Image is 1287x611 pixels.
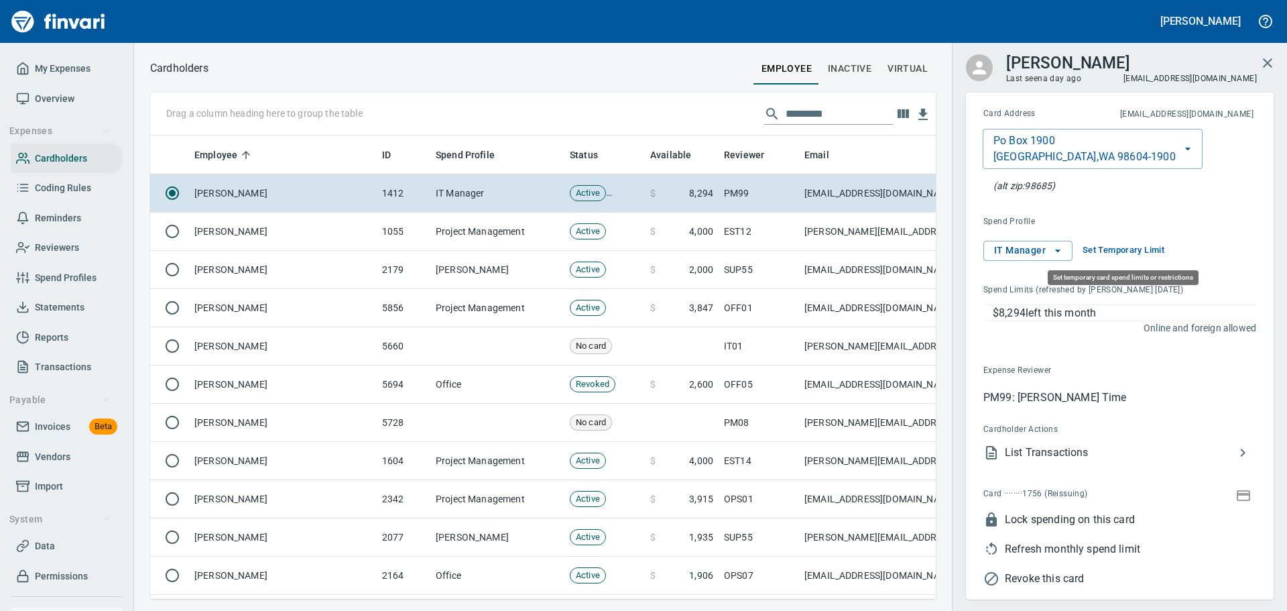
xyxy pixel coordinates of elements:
td: [PERSON_NAME] [189,289,377,327]
a: Reviewers [11,233,123,263]
span: 1,935 [689,531,713,544]
td: PM99 [719,174,799,213]
span: Active [570,187,605,200]
button: Set Temporary Limit [1079,241,1168,261]
td: [EMAIL_ADDRESS][DOMAIN_NAME] [799,480,987,518]
span: Reminders [35,210,81,227]
button: Expenses [4,119,116,144]
span: Inactive [828,60,871,77]
span: Cardholder Actions [983,423,1156,437]
span: Available [650,147,691,163]
td: [PERSON_NAME] [189,442,377,480]
span: Beta [89,419,117,435]
td: [PERSON_NAME][EMAIL_ADDRESS][DOMAIN_NAME] [799,213,987,251]
td: EST12 [719,213,799,251]
td: [PERSON_NAME] [189,404,377,442]
span: Payable [9,392,111,408]
button: Po Box 1900[GEOGRAPHIC_DATA],WA 98604-1900 [983,129,1203,169]
p: PM99: [PERSON_NAME] Time [983,390,1256,406]
span: Transactions [35,359,91,376]
span: Cardholders [35,150,87,167]
span: List Transactions [1005,445,1235,461]
span: $ [650,531,656,544]
td: [PERSON_NAME] [189,557,377,595]
td: [PERSON_NAME] [189,327,377,366]
h3: [PERSON_NAME] [1006,50,1130,72]
td: [PERSON_NAME] [189,251,377,289]
span: Active [570,264,605,276]
td: Office [430,366,564,404]
p: Po Box 1900 [993,133,1055,149]
span: Vendors [35,449,70,465]
p: Drag a column heading here to group the table [166,107,363,120]
span: Spend Profile [436,147,512,163]
span: 4,000 [689,225,713,238]
span: Mailed [606,187,643,200]
span: Revoke this card [1005,571,1256,587]
span: Active [570,493,605,506]
span: Reviewer [724,147,764,163]
td: 1604 [377,442,430,480]
td: Project Management [430,480,564,518]
td: OPS01 [719,480,799,518]
td: [EMAIL_ADDRESS][DOMAIN_NAME] [799,174,987,213]
a: Spend Profiles [11,263,123,293]
span: $ [650,186,656,200]
span: Spend Limits (refreshed by [PERSON_NAME] [DATE]) [983,284,1219,297]
td: EST14 [719,442,799,480]
td: [PERSON_NAME][EMAIL_ADDRESS][DOMAIN_NAME] [799,518,987,557]
span: $ [650,225,656,238]
td: [EMAIL_ADDRESS][DOMAIN_NAME] [799,557,987,595]
td: SUP55 [719,518,799,557]
span: Reports [35,329,68,346]
span: Reviewer [724,147,782,163]
td: [PERSON_NAME] [189,518,377,557]
span: This is the email address for cardholder receipts [1078,108,1253,121]
td: IT Manager [430,174,564,213]
span: Refresh monthly spend limit [1005,541,1256,557]
a: Statements [11,292,123,323]
td: 2179 [377,251,430,289]
p: Online and foreign allowed [973,321,1256,335]
span: 4,000 [689,454,713,467]
span: virtual [887,60,928,77]
span: Email [804,147,847,163]
img: Finvari [8,5,109,38]
td: [PERSON_NAME] [430,251,564,289]
span: $ [650,569,656,582]
td: 2342 [377,480,430,518]
td: 5856 [377,289,430,327]
p: At the pump (or any AVS check), this zip will also be accepted [993,179,1055,192]
span: Spend Profiles [35,270,97,286]
a: My Expenses [11,54,123,84]
span: No card [570,416,611,429]
td: OFF05 [719,366,799,404]
span: Expenses [9,123,111,140]
a: InvoicesBeta [11,412,123,442]
button: IT Manager [983,241,1072,261]
span: ID [382,147,391,163]
span: Status [570,147,615,163]
a: Permissions [11,561,123,592]
span: Reviewers [35,239,79,256]
span: Lock spending on this card [1005,512,1256,528]
button: Download Table [913,105,933,125]
span: Card ········1756 (Reissuing) [983,488,1160,501]
td: Project Management [430,289,564,327]
td: IT01 [719,327,799,366]
a: Reports [11,323,123,353]
button: [PERSON_NAME] [1157,11,1244,32]
nav: breadcrumb [150,60,208,76]
span: Permissions [35,568,88,585]
span: $ [650,454,656,467]
td: [PERSON_NAME] [189,366,377,404]
td: [PERSON_NAME] [430,518,564,557]
td: [PERSON_NAME][EMAIL_ADDRESS][DOMAIN_NAME] [799,327,987,366]
span: Email [804,147,829,163]
span: Revoked [570,378,615,391]
span: Invoices [35,419,70,435]
td: OPS07 [719,557,799,595]
button: Payable [4,388,116,412]
h5: [PERSON_NAME] [1160,14,1241,28]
